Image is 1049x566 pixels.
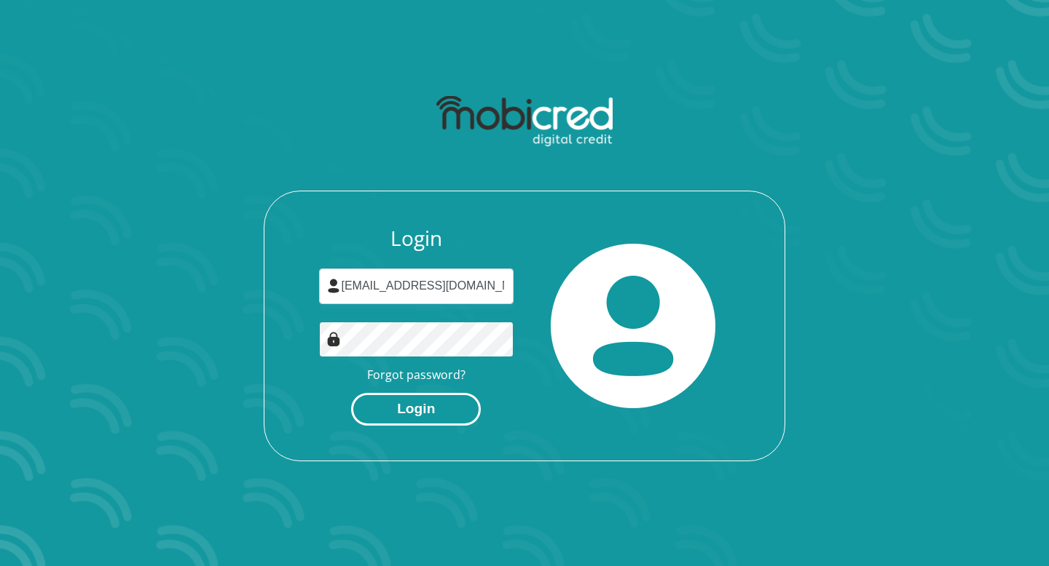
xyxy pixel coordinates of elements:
[326,279,341,293] img: user-icon image
[319,268,514,304] input: Username
[436,96,612,147] img: mobicred logo
[326,332,341,346] img: Image
[367,367,465,383] a: Forgot password?
[351,393,481,426] button: Login
[319,226,514,251] h3: Login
